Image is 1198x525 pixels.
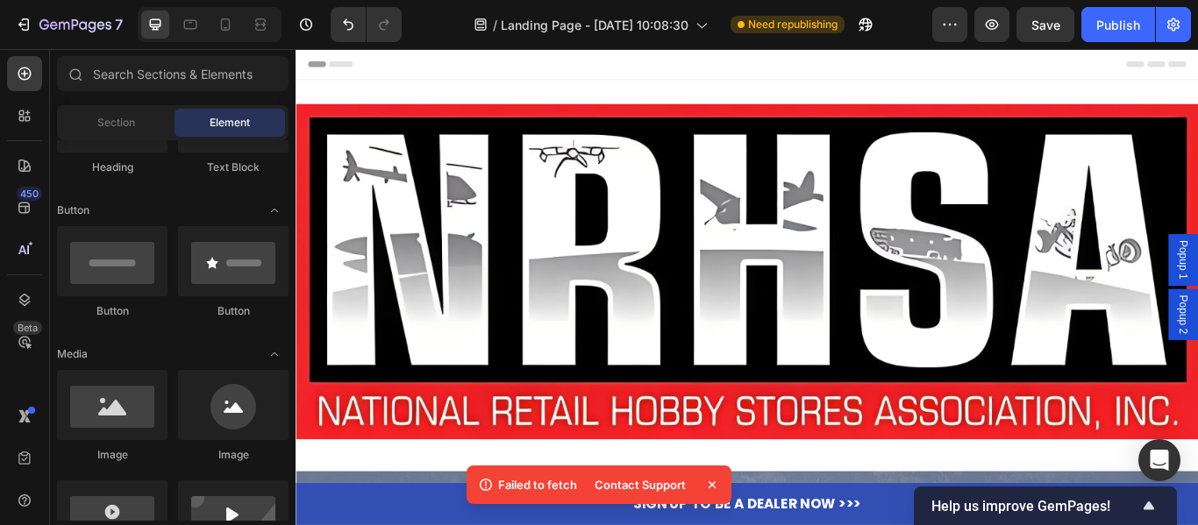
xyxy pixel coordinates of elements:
[17,187,42,201] div: 450
[296,49,1198,525] iframe: Design area
[57,202,89,218] span: Button
[97,115,135,131] span: Section
[57,160,168,175] div: Heading
[931,498,1138,514] span: Help us improve GemPages!
[1096,16,1140,34] div: Publish
[57,346,88,362] span: Media
[1081,7,1155,42] button: Publish
[1026,223,1044,268] span: Popup 1
[260,340,289,368] span: Toggle open
[584,472,696,497] div: Contact Support
[498,476,577,493] p: Failed to fetch
[1026,287,1044,332] span: Popup 2
[331,7,402,42] div: Undo/Redo
[493,16,497,34] span: /
[57,303,168,319] div: Button
[501,16,688,34] span: Landing Page - [DATE] 10:08:30
[1138,439,1180,481] div: Open Intercom Messenger
[178,160,289,175] div: Text Block
[748,17,838,32] span: Need republishing
[260,196,289,224] span: Toggle open
[115,14,123,35] p: 7
[1016,7,1074,42] button: Save
[178,447,289,463] div: Image
[210,115,250,131] span: Element
[1031,18,1060,32] span: Save
[178,303,289,319] div: Button
[57,447,168,463] div: Image
[931,495,1159,516] button: Show survey - Help us improve GemPages!
[57,56,289,91] input: Search Sections & Elements
[13,321,42,335] div: Beta
[7,7,131,42] button: 7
